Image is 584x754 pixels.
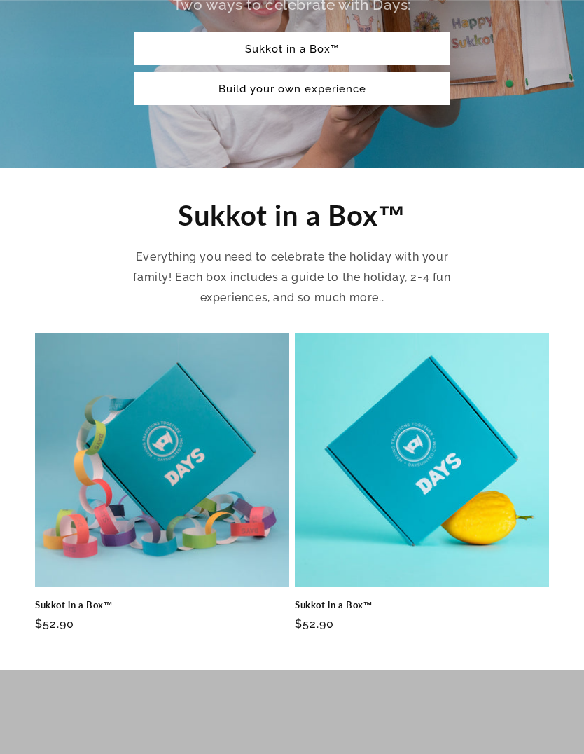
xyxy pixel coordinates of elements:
[35,599,289,611] a: Sukkot in a Box™
[117,247,467,308] p: Everything you need to celebrate the holiday with your family! Each box includes a guide to the h...
[35,333,549,645] ul: Slider
[134,72,450,105] a: Build your own experience
[295,599,549,611] a: Sukkot in a Box™
[134,32,450,65] a: Sukkot in a Box™
[178,198,406,232] span: Sukkot in a Box™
